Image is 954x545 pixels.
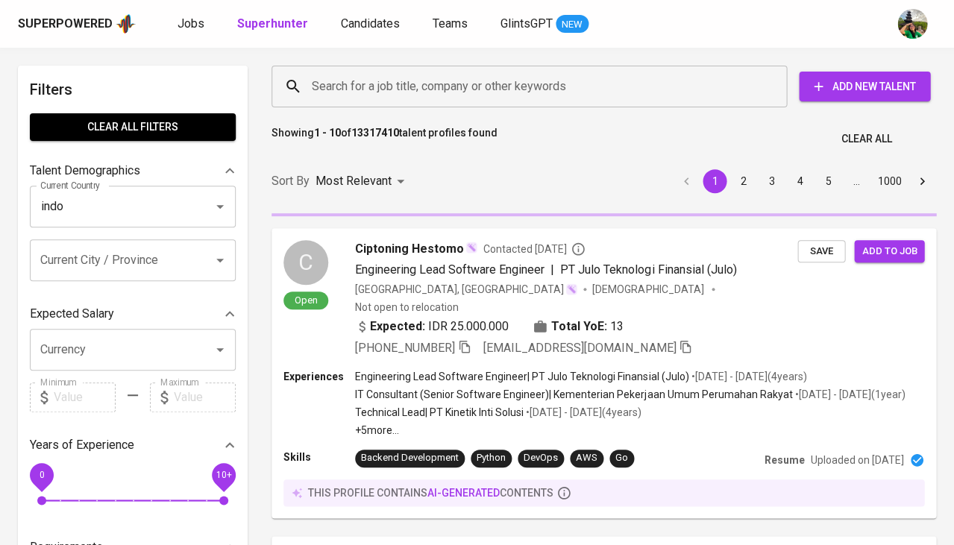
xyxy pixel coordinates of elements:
div: Most Relevant [316,168,409,195]
img: app logo [116,13,136,35]
button: Go to page 4 [788,169,812,193]
span: Open [289,294,324,306]
span: Candidates [341,16,400,31]
div: Python [477,451,506,465]
span: GlintsGPT [500,16,553,31]
p: IT Consultant (Senior Software Engineer) | Kementerian Pekerjaan Umum Perumahan Rakyat [355,387,792,402]
button: Go to page 2 [731,169,755,193]
button: Go to page 1000 [873,169,906,193]
span: Engineering Lead Software Engineer [355,262,545,277]
button: Save [797,240,845,263]
b: Total YoE: [551,318,607,335]
p: Expected Salary [30,305,114,323]
span: Clear All filters [42,118,224,136]
a: Superpoweredapp logo [18,13,136,35]
button: Open [210,196,230,217]
div: Go [615,451,628,465]
p: Uploaded on [DATE] [810,453,903,467]
div: Expected Salary [30,299,236,329]
span: Teams [433,16,468,31]
nav: pagination navigation [672,169,936,193]
p: Technical Lead | PT Kinetik Inti Solusi [355,405,524,420]
b: Expected: [370,318,425,335]
b: 13317410 [351,127,399,139]
button: Clear All [835,125,897,153]
a: Candidates [341,15,403,34]
button: page 1 [703,169,727,193]
p: Not open to relocation [355,300,459,315]
a: GlintsGPT NEW [500,15,589,34]
p: Experiences [283,369,355,384]
span: Save [805,243,838,260]
div: IDR 25.000.000 [355,318,509,335]
div: … [844,174,868,189]
p: Most Relevant [316,172,392,190]
button: Go to next page [910,169,934,193]
button: Open [210,250,230,271]
span: Jobs [178,16,204,31]
b: 1 - 10 [314,127,341,139]
button: Open [210,339,230,360]
div: Superpowered [18,16,113,33]
p: Showing of talent profiles found [272,125,498,153]
span: [PHONE_NUMBER] [355,341,455,355]
p: Years of Experience [30,436,134,454]
p: • [DATE] - [DATE] ( 4 years ) [524,405,641,420]
p: Talent Demographics [30,162,140,180]
p: Sort By [272,172,310,190]
span: 0 [39,469,44,479]
span: 13 [610,318,624,335]
button: Clear All filters [30,113,236,141]
img: magic_wand.svg [565,283,577,295]
svg: By Batam recruiter [571,242,586,256]
p: Resume [764,453,804,467]
span: NEW [556,17,589,32]
img: eva@glints.com [897,9,927,39]
button: Go to page 5 [816,169,840,193]
span: Add New Talent [811,78,918,96]
span: Contacted [DATE] [483,242,586,256]
p: this profile contains contents [308,485,553,500]
span: [EMAIL_ADDRESS][DOMAIN_NAME] [483,341,676,355]
span: PT Julo Teknologi Finansial (Julo) [560,262,736,277]
span: 10+ [216,469,231,479]
a: Superhunter [237,15,311,34]
a: Teams [433,15,471,34]
span: | [550,261,554,279]
button: Go to page 3 [759,169,783,193]
div: AWS [576,451,597,465]
p: • [DATE] - [DATE] ( 4 years ) [688,369,806,384]
div: Years of Experience [30,430,236,460]
h6: Filters [30,78,236,101]
div: Backend Development [361,451,459,465]
span: [DEMOGRAPHIC_DATA] [592,282,706,297]
span: Ciptoning Hestomo [355,240,464,258]
div: C [283,240,328,285]
img: magic_wand.svg [465,242,477,253]
span: Add to job [862,243,917,260]
b: Superhunter [237,16,308,31]
a: COpenCiptoning HestomoContacted [DATE]Engineering Lead Software Engineer|PT Julo Teknologi Finans... [272,228,936,518]
div: Talent Demographics [30,156,236,186]
button: Add to job [854,240,924,263]
input: Value [174,382,236,412]
div: DevOps [524,451,558,465]
div: [GEOGRAPHIC_DATA], [GEOGRAPHIC_DATA] [355,282,577,297]
p: Skills [283,450,355,464]
span: AI-generated [427,487,500,499]
p: +5 more ... [355,423,905,438]
p: • [DATE] - [DATE] ( 1 year ) [792,387,905,402]
a: Jobs [178,15,207,34]
span: Clear All [841,130,891,148]
p: Engineering Lead Software Engineer | PT Julo Teknologi Finansial (Julo) [355,369,688,384]
input: Value [54,382,116,412]
button: Add New Talent [799,72,930,101]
